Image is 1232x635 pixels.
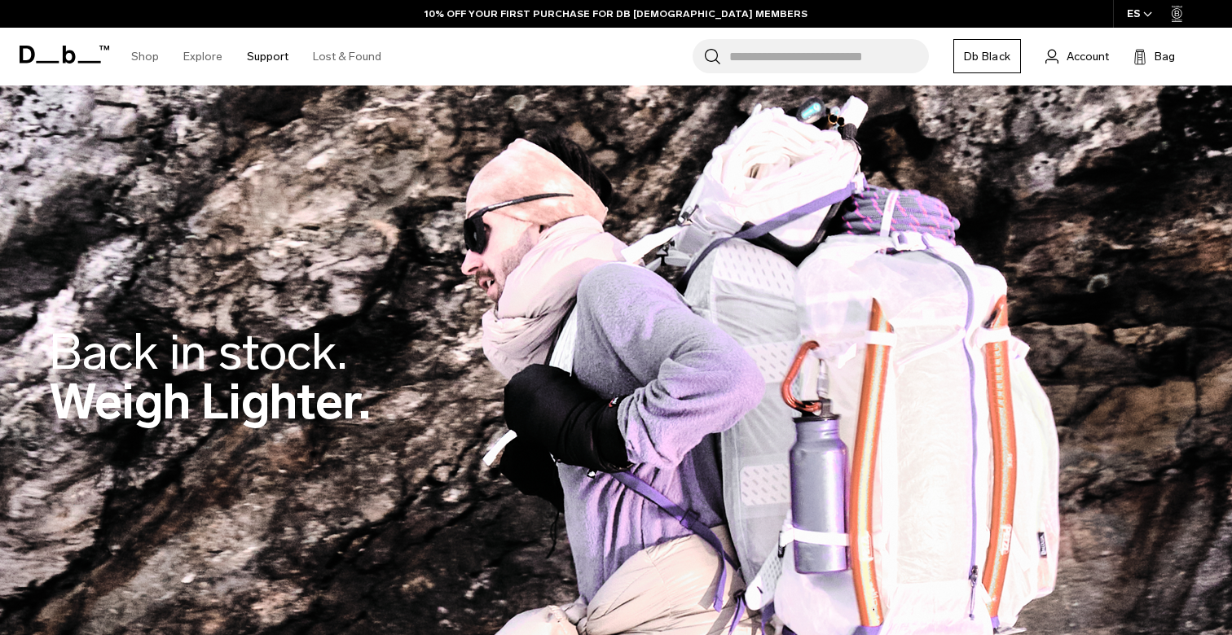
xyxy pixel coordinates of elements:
span: Back in stock. [49,322,347,382]
a: Shop [131,28,159,85]
span: Bag [1155,48,1175,65]
span: Account [1067,48,1109,65]
a: 10% OFF YOUR FIRST PURCHASE FOR DB [DEMOGRAPHIC_DATA] MEMBERS [425,7,807,21]
nav: Main Navigation [119,28,394,85]
button: Bag [1133,46,1175,66]
h2: Weigh Lighter. [49,327,371,427]
a: Explore [183,28,222,85]
a: Account [1045,46,1109,66]
a: Support [247,28,288,85]
a: Db Black [953,39,1021,73]
a: Lost & Found [313,28,381,85]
